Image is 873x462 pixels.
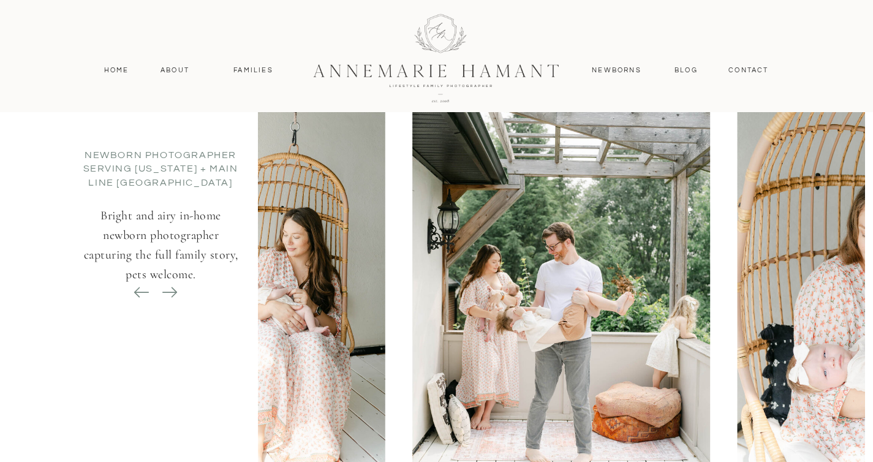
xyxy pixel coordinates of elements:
[76,148,246,175] h2: Newborn Photographer serving [US_STATE] + Main Line [GEOGRAPHIC_DATA]
[157,65,193,76] a: About
[226,65,281,76] a: Families
[78,206,244,299] h3: Bright and airy in-home newborn photographer capturing the full family story, pets welcome.
[588,65,646,76] a: Newborns
[99,65,135,76] a: Home
[722,65,776,76] a: contact
[672,65,701,76] a: Blog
